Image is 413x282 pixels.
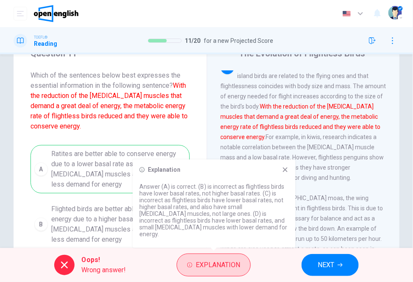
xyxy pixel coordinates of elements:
[81,265,126,275] span: Wrong answer!
[30,81,188,130] font: With the reduction of the [MEDICAL_DATA] muscles that demand a great deal of energy, the metaboli...
[318,259,334,271] span: NEXT
[14,7,27,20] button: open mobile menu
[221,103,381,140] font: With the reduction of the [MEDICAL_DATA] muscles that demand a great deal of energy, the metaboli...
[341,11,352,17] img: en
[34,5,78,22] img: OpenEnglish logo
[388,6,402,20] img: Profile picture
[204,37,274,44] span: for a new Projected Score
[30,70,190,131] span: Which of the sentences below best expresses the essential information in the following sentence?
[81,255,126,265] span: Oops!
[34,40,57,47] h1: Reading
[196,259,240,271] span: Explanation
[148,166,180,173] h6: Explanation
[139,183,288,237] p: Answer (A) is correct. (B) is incorrect as flightless birds have lower basal rates, not higher ba...
[34,34,47,40] span: TOEFL®
[185,37,201,44] span: 11 / 20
